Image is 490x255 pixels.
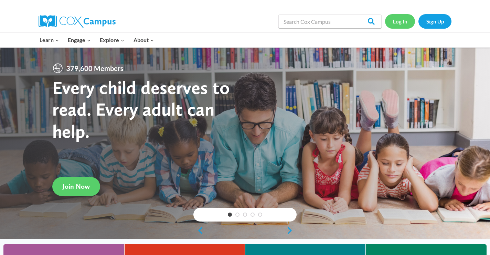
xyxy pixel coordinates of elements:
[258,213,262,217] a: 5
[228,213,232,217] a: 1
[235,213,239,217] a: 2
[193,226,204,235] a: previous
[35,33,158,47] nav: Primary Navigation
[35,33,64,47] button: Child menu of Learn
[63,182,90,190] span: Join Now
[64,33,96,47] button: Child menu of Engage
[243,213,247,217] a: 3
[52,177,100,196] a: Join Now
[193,224,297,237] div: content slider buttons
[95,33,129,47] button: Child menu of Explore
[278,14,382,28] input: Search Cox Campus
[129,33,159,47] button: Child menu of About
[63,63,126,74] span: 379,600 Members
[286,226,297,235] a: next
[385,14,451,28] nav: Secondary Navigation
[52,76,230,142] strong: Every child deserves to read. Every adult can help.
[39,15,116,28] img: Cox Campus
[251,213,255,217] a: 4
[418,14,451,28] a: Sign Up
[385,14,415,28] a: Log In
